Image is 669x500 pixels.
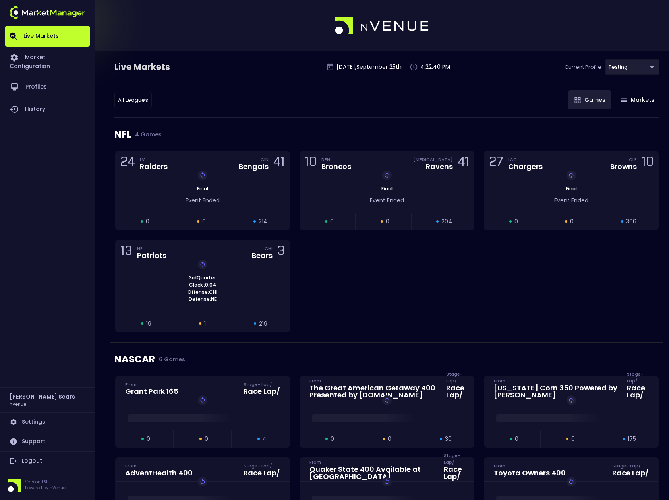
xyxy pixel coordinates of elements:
[494,463,566,469] div: From
[336,63,402,71] p: [DATE] , September 25 th
[370,196,404,204] span: Event Ended
[514,217,518,226] span: 0
[125,381,178,388] div: From
[125,469,193,477] div: AdventHealth 400
[489,156,503,171] div: 27
[199,261,206,267] img: replayImg
[305,156,317,171] div: 10
[261,156,269,163] div: CIN
[244,463,280,469] div: Stage - Lap /
[10,401,26,407] h3: nVenue
[146,217,149,226] span: 0
[125,388,178,395] div: Grant Park 165
[629,156,637,163] div: CLE
[137,252,166,259] div: Patriots
[187,274,218,281] span: 3rd Quarter
[563,185,579,192] span: Final
[114,343,659,376] div: NASCAR
[574,97,581,103] img: gameIcon
[120,156,135,171] div: 24
[5,26,90,47] a: Live Markets
[627,378,649,384] div: Stage - Lap /
[621,98,627,102] img: gameIcon
[199,172,206,178] img: replayImg
[612,469,649,477] div: Race Lap /
[244,381,280,388] div: Stage - Lap /
[330,217,334,226] span: 0
[244,388,280,395] div: Race Lap /
[114,61,211,74] div: Live Markets
[626,217,636,226] span: 366
[508,156,543,163] div: LAC
[444,459,464,465] div: Stage - Lap /
[10,6,85,19] img: logo
[186,196,220,204] span: Event Ended
[309,384,437,399] div: The Great American Getaway 400 Presented by [DOMAIN_NAME]
[5,47,90,76] a: Market Configuration
[5,432,90,451] a: Support
[5,479,90,492] div: Version 1.31Powered by nVenue
[446,378,464,384] div: Stage - Lap /
[321,156,351,163] div: DEN
[309,466,434,480] div: Quaker State 400 Available at [GEOGRAPHIC_DATA]
[114,92,152,108] div: testing
[568,479,574,485] img: replayImg
[615,90,659,109] button: Markets
[239,163,269,170] div: Bengals
[494,378,617,384] div: From
[321,163,351,170] div: Broncos
[627,384,649,399] div: Race Lap /
[444,466,464,480] div: Race Lap /
[494,384,617,399] div: [US_STATE] Corn 350 Powered by [PERSON_NAME]
[204,320,206,328] span: 1
[309,459,434,465] div: From
[277,245,285,260] div: 3
[244,469,280,477] div: Race Lap /
[186,296,219,303] span: Defense: NE
[568,172,574,178] img: replayImg
[259,320,267,328] span: 219
[554,196,588,204] span: Event Ended
[386,217,389,226] span: 0
[384,397,390,403] img: replayImg
[195,185,211,192] span: Final
[568,90,611,109] button: Games
[25,479,66,485] p: Version 1.31
[565,63,601,71] p: Current Profile
[120,245,132,260] div: 13
[5,413,90,432] a: Settings
[571,435,575,443] span: 0
[445,435,452,443] span: 30
[379,185,395,192] span: Final
[205,435,208,443] span: 0
[137,245,166,252] div: NE
[628,435,636,443] span: 175
[10,392,75,401] h2: [PERSON_NAME] Sears
[146,320,151,328] span: 19
[252,252,273,259] div: Bears
[202,217,206,226] span: 0
[605,59,659,75] div: testing
[458,156,469,171] div: 41
[384,172,390,178] img: replayImg
[155,356,185,362] span: 6 Games
[309,378,437,384] div: From
[5,76,90,98] a: Profiles
[140,163,168,170] div: Raiders
[384,479,390,485] img: replayImg
[265,245,273,252] div: CHI
[114,118,659,151] div: NFL
[140,156,168,163] div: LV
[441,217,452,226] span: 204
[413,156,453,163] div: [MEDICAL_DATA]
[199,397,206,403] img: replayImg
[5,452,90,471] a: Logout
[125,463,193,469] div: From
[612,463,649,469] div: Stage - Lap /
[187,281,218,289] span: Clock : 0:04
[199,479,206,485] img: replayImg
[568,397,574,403] img: replayImg
[426,163,453,170] div: Ravens
[185,289,220,296] span: Offense: CHI
[610,163,637,170] div: Browns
